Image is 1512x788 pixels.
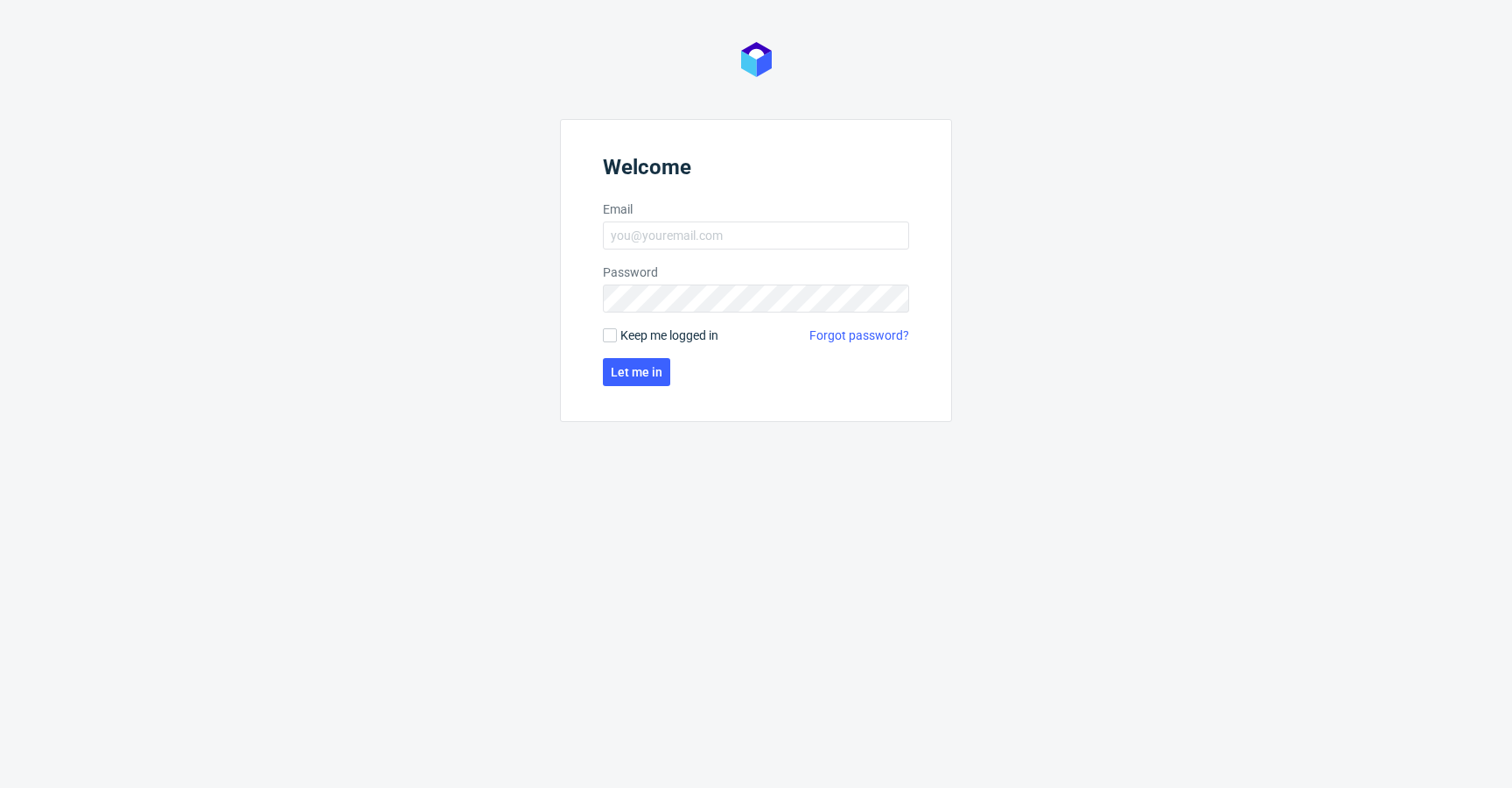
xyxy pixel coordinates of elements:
[603,264,909,281] label: Password
[611,366,662,378] span: Let me in
[620,327,718,344] span: Keep me logged in
[603,201,909,218] label: Email
[603,222,909,250] input: you@youremail.com
[603,358,670,386] button: Let me in
[603,155,909,186] header: Welcome
[809,327,909,344] a: Forgot password?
